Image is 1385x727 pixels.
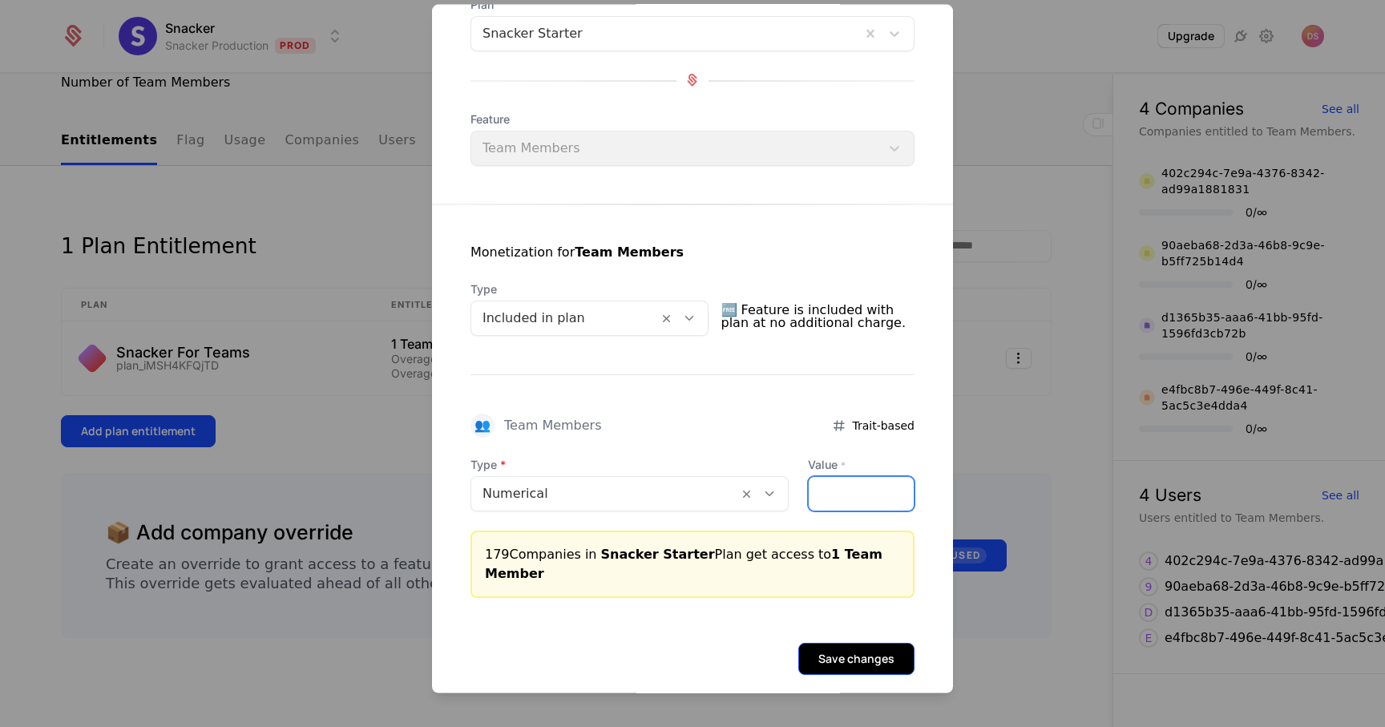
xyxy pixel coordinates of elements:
span: Trait-based [852,417,915,433]
span: Type [470,281,709,297]
span: 🆓 Feature is included with plan at no additional charge. [721,297,915,335]
label: Value [808,456,915,472]
strong: Team Members [575,244,684,259]
button: Save changes [798,642,915,674]
div: 👥 [470,413,495,437]
div: 179 Companies in Plan get access to [485,544,900,583]
span: 1 Team Member [485,546,882,580]
span: Snacker Starter [601,546,715,561]
div: Monetization for [470,242,684,261]
span: Feature [470,111,915,127]
span: Type [470,456,789,472]
div: Team Members [504,418,602,431]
